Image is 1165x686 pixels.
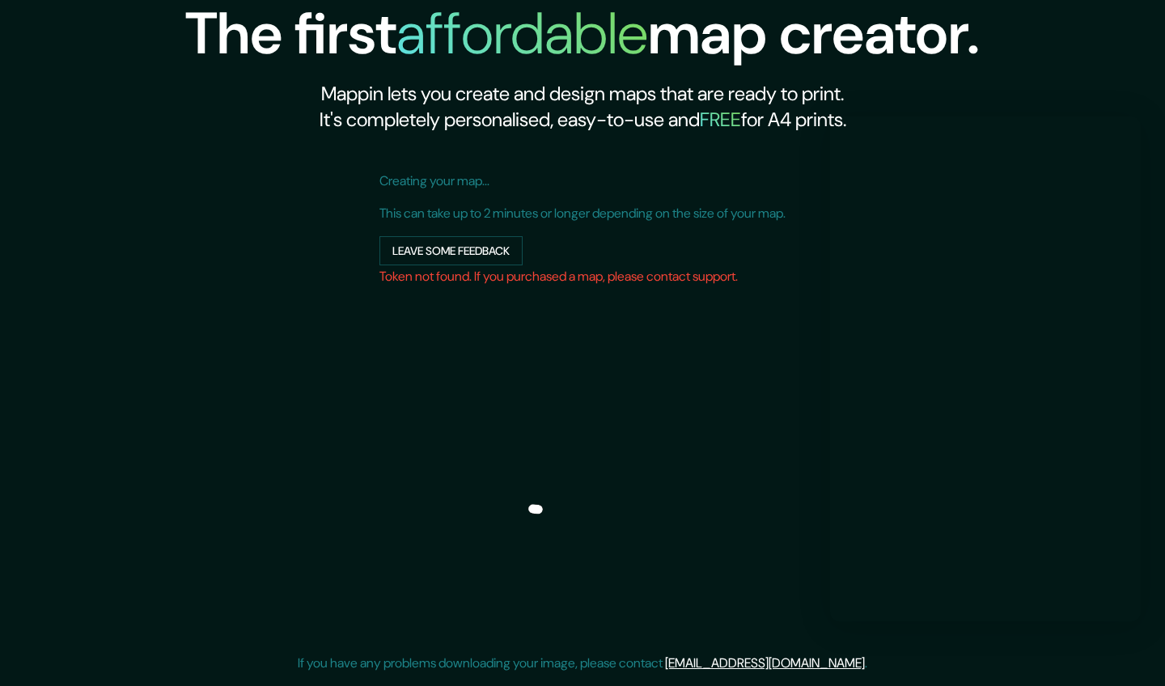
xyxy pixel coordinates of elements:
p: This can take up to 2 minutes or longer depending on the size of your map. [379,204,786,223]
iframe: Help widget launcher [1021,623,1147,668]
button: Leave some feedback [379,236,523,266]
h6: Token not found. If you purchased a map, please contact support. [379,265,786,288]
a: [EMAIL_ADDRESS][DOMAIN_NAME] [665,654,865,671]
h5: FREE [700,107,741,132]
p: Creating your map... [379,171,786,191]
p: If you have any problems downloading your image, please contact . [298,654,867,673]
img: world loading [379,288,703,612]
iframe: Help widget [830,116,1141,621]
h2: Mappin lets you create and design maps that are ready to print. It's completely personalised, eas... [185,81,980,133]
